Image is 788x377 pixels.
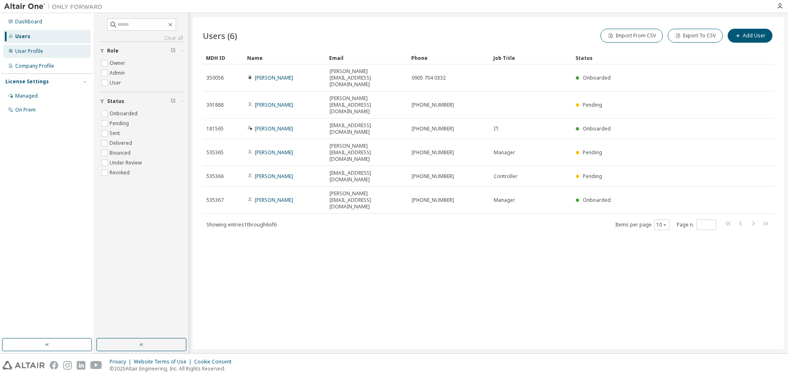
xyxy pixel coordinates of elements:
[107,48,119,54] span: Role
[330,190,404,210] span: [PERSON_NAME][EMAIL_ADDRESS][DOMAIN_NAME]
[412,126,454,132] span: [PHONE_NUMBER]
[412,102,454,108] span: [PHONE_NUMBER]
[110,148,132,158] label: Bounced
[100,42,183,60] button: Role
[203,30,237,41] span: Users (6)
[583,125,611,132] span: Onboarded
[15,93,38,99] div: Managed
[15,18,42,25] div: Dashboard
[255,173,293,180] a: [PERSON_NAME]
[110,359,134,365] div: Privacy
[110,128,121,138] label: Sent
[583,74,611,81] span: Onboarded
[110,365,236,372] p: © 2025 Altair Engineering, Inc. All Rights Reserved.
[110,168,131,178] label: Revoked
[668,29,723,43] button: Export To CSV
[329,51,405,64] div: Email
[110,68,126,78] label: Admin
[330,95,404,115] span: [PERSON_NAME][EMAIL_ADDRESS][DOMAIN_NAME]
[110,119,131,128] label: Pending
[2,361,45,370] img: altair_logo.svg
[90,361,102,370] img: youtube.svg
[583,196,611,203] span: Onboarded
[600,29,663,43] button: Import From CSV
[134,359,194,365] div: Website Terms of Use
[583,173,602,180] span: Pending
[110,109,139,119] label: Onboarded
[110,158,143,168] label: Under Review
[50,361,58,370] img: facebook.svg
[4,2,107,11] img: Altair One
[330,170,404,183] span: [EMAIL_ADDRESS][DOMAIN_NAME]
[677,219,716,230] span: Page n.
[615,219,669,230] span: Items per page
[728,29,772,43] button: Add User
[107,98,124,105] span: Status
[583,149,602,156] span: Pending
[15,33,30,40] div: Users
[493,51,569,64] div: Job Title
[412,197,454,203] span: [PHONE_NUMBER]
[330,122,404,135] span: [EMAIL_ADDRESS][DOMAIN_NAME]
[656,222,667,228] button: 10
[15,107,36,113] div: On Prem
[206,102,224,108] span: 391888
[412,149,454,156] span: [PHONE_NUMBER]
[494,197,515,203] span: Manager
[100,92,183,110] button: Status
[171,48,176,54] span: Clear filter
[206,126,224,132] span: 181565
[255,74,293,81] a: [PERSON_NAME]
[494,173,518,180] span: Controller
[494,126,499,132] span: IT
[330,68,404,88] span: [PERSON_NAME][EMAIL_ADDRESS][DOMAIN_NAME]
[194,359,236,365] div: Cookie Consent
[412,173,454,180] span: [PHONE_NUMBER]
[77,361,85,370] img: linkedin.svg
[255,149,293,156] a: [PERSON_NAME]
[15,63,54,69] div: Company Profile
[255,125,293,132] a: [PERSON_NAME]
[110,138,134,148] label: Delivered
[206,221,277,228] span: Showing entries 1 through 6 of 6
[206,149,224,156] span: 535365
[583,101,602,108] span: Pending
[575,51,731,64] div: Status
[15,48,43,55] div: User Profile
[171,98,176,105] span: Clear filter
[255,196,293,203] a: [PERSON_NAME]
[411,51,487,64] div: Phone
[5,78,49,85] div: License Settings
[494,149,515,156] span: Manager
[110,58,127,68] label: Owner
[110,78,123,88] label: User
[247,51,323,64] div: Name
[206,75,224,81] span: 350058
[206,51,241,64] div: MDH ID
[330,143,404,162] span: [PERSON_NAME][EMAIL_ADDRESS][DOMAIN_NAME]
[255,101,293,108] a: [PERSON_NAME]
[206,173,224,180] span: 535366
[412,75,446,81] span: 0905 704 0332
[100,35,183,41] a: Clear all
[63,361,72,370] img: instagram.svg
[206,197,224,203] span: 535367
